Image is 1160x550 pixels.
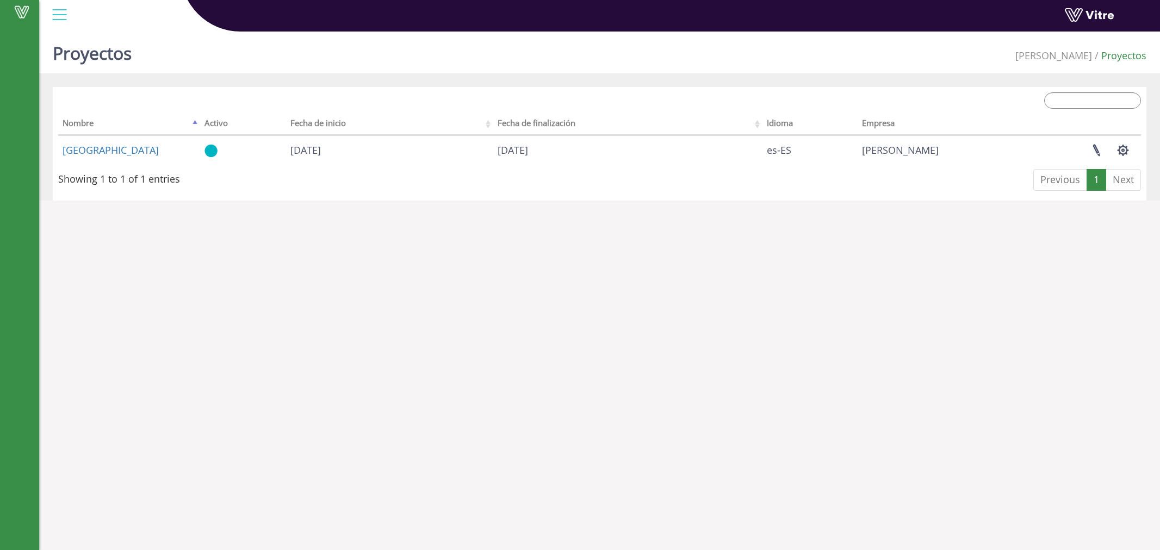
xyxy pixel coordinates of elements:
a: [GEOGRAPHIC_DATA] [63,143,159,157]
th: Activo [200,115,286,135]
td: es-ES [762,135,858,165]
a: Next [1106,169,1141,191]
td: [DATE] [493,135,762,165]
a: Previous [1033,169,1087,191]
div: Showing 1 to 1 of 1 entries [58,168,180,186]
th: Fecha de finalización: activate to sort column ascending [493,115,762,135]
th: Idioma [762,115,858,135]
th: Nombre: activate to sort column descending [58,115,200,135]
th: Empresa [858,115,972,135]
h1: Proyectos [53,27,132,73]
li: Proyectos [1092,49,1146,63]
a: 1 [1087,169,1106,191]
img: yes [204,144,218,158]
span: 379 [862,143,939,157]
span: 379 [1015,49,1092,62]
th: Fecha de inicio: activate to sort column ascending [286,115,493,135]
td: [DATE] [286,135,493,165]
